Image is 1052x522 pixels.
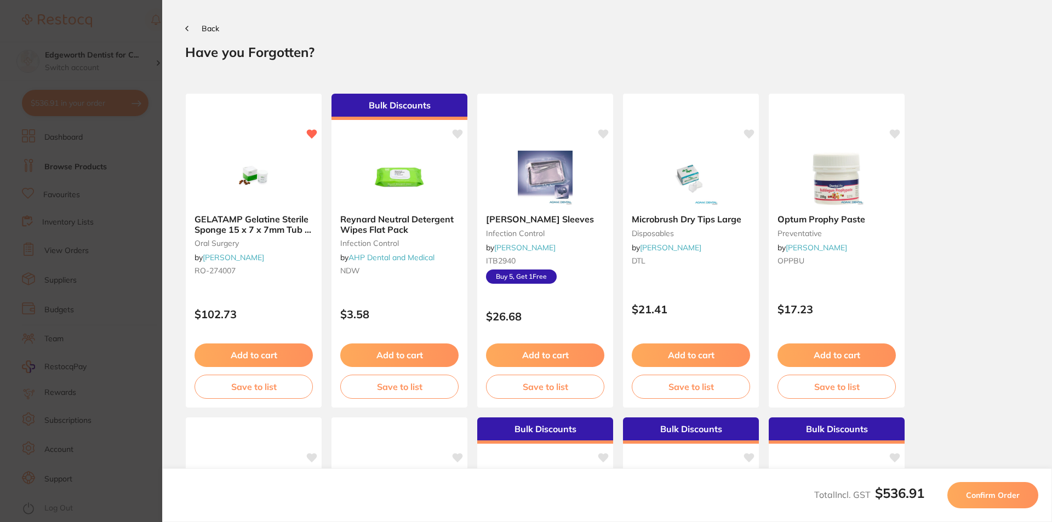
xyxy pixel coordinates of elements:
h2: Have you Forgotten? [185,44,1029,60]
b: Microbrush Dry Tips Large [632,214,750,224]
small: preventative [777,229,896,238]
b: $536.91 [875,485,924,501]
button: Save to list [340,375,459,399]
button: Add to cart [632,343,750,366]
small: infection control [340,239,459,248]
button: Save to list [777,375,896,399]
span: by [340,253,434,262]
img: Microbrush Dry Tips Large [655,151,727,205]
div: Bulk Discounts [769,417,905,444]
small: infection control [486,229,604,238]
a: [PERSON_NAME] [203,253,264,262]
button: Confirm Order [947,482,1038,508]
small: disposables [632,229,750,238]
p: $26.68 [486,310,604,323]
span: by [632,243,701,253]
span: Total Incl. GST [814,489,924,500]
p: $21.41 [632,303,750,316]
div: Bulk Discounts [623,417,759,444]
a: [PERSON_NAME] [640,243,701,253]
b: Reynard Neutral Detergent Wipes Flat Pack [340,214,459,234]
small: RO-274007 [195,266,313,275]
img: Reynard Neutral Detergent Wipes Flat Pack [364,151,435,205]
b: Optum Prophy Paste [777,214,896,224]
span: Back [202,24,219,33]
small: NDW [340,266,459,275]
button: Back [185,24,219,33]
b: Tray Barrier Sleeves [486,214,604,224]
small: DTL [632,256,750,265]
p: $3.58 [340,308,459,320]
span: by [195,253,264,262]
span: Buy 5, Get 1 Free [486,269,557,284]
span: by [486,243,556,253]
img: Optum Prophy Paste [801,151,872,205]
a: [PERSON_NAME] [786,243,847,253]
span: Confirm Order [966,490,1020,500]
button: Add to cart [486,343,604,366]
button: Save to list [632,375,750,399]
a: AHP Dental and Medical [348,253,434,262]
img: Tray Barrier Sleeves [510,151,581,205]
p: $102.73 [195,308,313,320]
small: OPPBU [777,256,896,265]
img: GELATAMP Gelatine Sterile Sponge 15 x 7 x 7mm Tub of 50 [218,151,289,205]
small: ITB2940 [486,256,604,265]
button: Add to cart [777,343,896,366]
button: Add to cart [340,343,459,366]
b: GELATAMP Gelatine Sterile Sponge 15 x 7 x 7mm Tub of 50 [195,214,313,234]
button: Save to list [195,375,313,399]
small: oral surgery [195,239,313,248]
div: Bulk Discounts [477,417,613,444]
div: Bulk Discounts [331,94,467,120]
button: Save to list [486,375,604,399]
button: Add to cart [195,343,313,366]
span: by [777,243,847,253]
a: [PERSON_NAME] [494,243,556,253]
p: $17.23 [777,303,896,316]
